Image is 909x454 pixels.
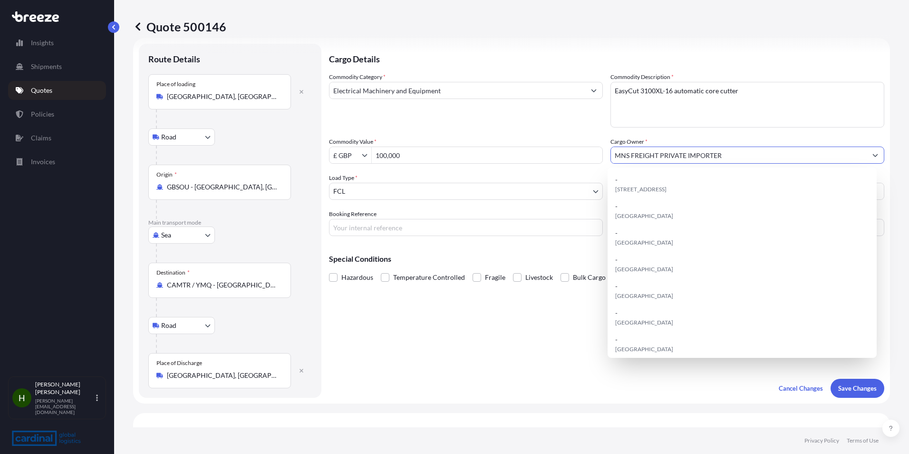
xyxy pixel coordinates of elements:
[611,147,867,164] input: Full name
[31,38,54,48] p: Insights
[156,269,190,276] div: Destination
[615,308,618,318] span: -
[838,384,877,393] p: Save Changes
[615,282,618,291] span: -
[585,82,602,99] button: Show suggestions
[161,321,176,330] span: Road
[329,137,377,147] label: Commodity Value
[615,265,673,274] span: [GEOGRAPHIC_DATA]
[615,318,673,327] span: [GEOGRAPHIC_DATA]
[31,109,54,119] p: Policies
[329,209,377,219] label: Booking Reference
[615,345,673,354] span: [GEOGRAPHIC_DATA]
[615,291,673,301] span: [GEOGRAPHIC_DATA]
[333,187,345,196] span: FCL
[615,175,618,185] span: -
[393,270,465,285] span: Temperature Controlled
[19,393,25,403] span: H
[610,72,674,82] label: Commodity Description
[610,137,648,147] label: Cargo Owner
[167,280,279,290] input: Destination
[148,317,215,334] button: Select transport
[329,219,603,236] input: Your internal reference
[525,270,553,285] span: Livestock
[329,255,884,263] p: Special Conditions
[31,133,51,143] p: Claims
[615,185,667,194] span: [STREET_ADDRESS]
[133,19,226,34] p: Quote 500146
[31,62,62,71] p: Shipments
[615,335,618,345] span: -
[167,371,279,380] input: Place of Discharge
[615,228,618,238] span: -
[610,82,884,128] textarea: EasyCut 3100XL-16 automatic core cutter
[779,384,823,393] p: Cancel Changes
[573,270,606,285] span: Bulk Cargo
[867,147,884,164] button: Show suggestions
[341,270,373,285] span: Hazardous
[148,219,312,227] p: Main transport mode
[12,431,81,446] img: organization-logo
[615,255,618,265] span: -
[329,82,585,99] input: Select a commodity type
[156,359,202,367] div: Place of Discharge
[148,128,215,146] button: Select transport
[362,150,371,160] button: Show suggestions
[329,44,884,72] p: Cargo Details
[161,132,176,142] span: Road
[156,80,195,88] div: Place of loading
[148,53,200,65] p: Route Details
[615,238,673,247] span: [GEOGRAPHIC_DATA]
[167,92,279,101] input: Place of loading
[167,182,279,192] input: Origin
[804,437,839,444] p: Privacy Policy
[615,202,618,211] span: -
[31,157,55,167] p: Invoices
[847,437,879,444] p: Terms of Use
[148,227,215,244] button: Select transport
[161,230,171,240] span: Sea
[31,86,52,95] p: Quotes
[329,173,358,183] span: Load Type
[329,72,386,82] label: Commodity Category
[615,211,673,221] span: [GEOGRAPHIC_DATA]
[329,147,362,164] input: Commodity Value
[372,147,602,164] input: Type amount
[35,381,94,396] p: [PERSON_NAME] [PERSON_NAME]
[156,171,177,178] div: Origin
[35,398,94,415] p: [PERSON_NAME][EMAIL_ADDRESS][DOMAIN_NAME]
[485,270,505,285] span: Fragile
